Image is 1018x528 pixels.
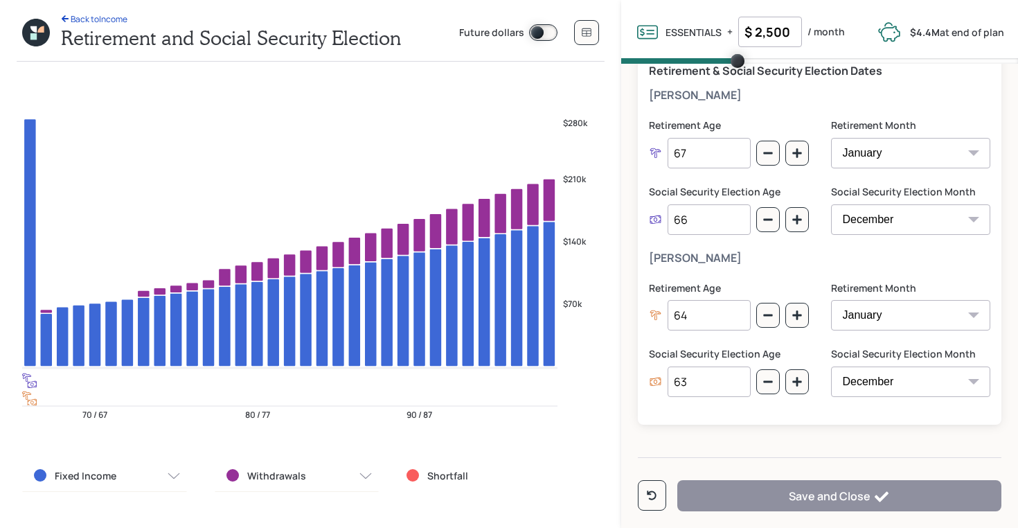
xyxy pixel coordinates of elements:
[563,117,588,129] tspan: $280k
[649,281,809,295] label: Retirement Age
[82,409,107,421] tspan: 70 / 67
[563,405,569,421] tspan: 2
[807,25,845,39] label: / month
[789,489,890,505] div: Save and Close
[649,118,809,132] label: Retirement Age
[831,185,991,199] label: Social Security Election Month
[407,409,432,421] tspan: 90 / 87
[910,26,1004,39] label: at end of plan
[649,89,990,102] h5: [PERSON_NAME]
[621,58,1018,64] span: Volume
[831,118,991,132] label: Retirement Month
[677,480,1001,511] button: Save and Close
[649,252,990,265] h5: [PERSON_NAME]
[831,281,991,295] label: Retirement Month
[563,173,587,185] tspan: $210k
[247,469,306,483] label: Withdrawals
[61,26,401,50] h2: Retirement and Social Security Election
[245,409,270,421] tspan: 80 / 77
[649,64,990,78] h5: Retirement & Social Security Election Dates
[55,469,116,483] label: Fixed Income
[563,236,587,247] tspan: $140k
[563,389,579,404] tspan: 0.5
[727,25,733,39] label: +
[666,26,722,39] label: ESSENTIALS
[563,298,582,310] tspan: $70k
[563,369,569,385] tspan: 2
[61,13,127,25] div: Back to Income
[831,347,991,361] label: Social Security Election Month
[427,469,468,483] label: Shortfall
[910,26,940,39] b: $4.4M
[649,185,809,199] label: Social Security Election Age
[649,347,809,361] label: Social Security Election Age
[459,26,524,41] label: Future dollars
